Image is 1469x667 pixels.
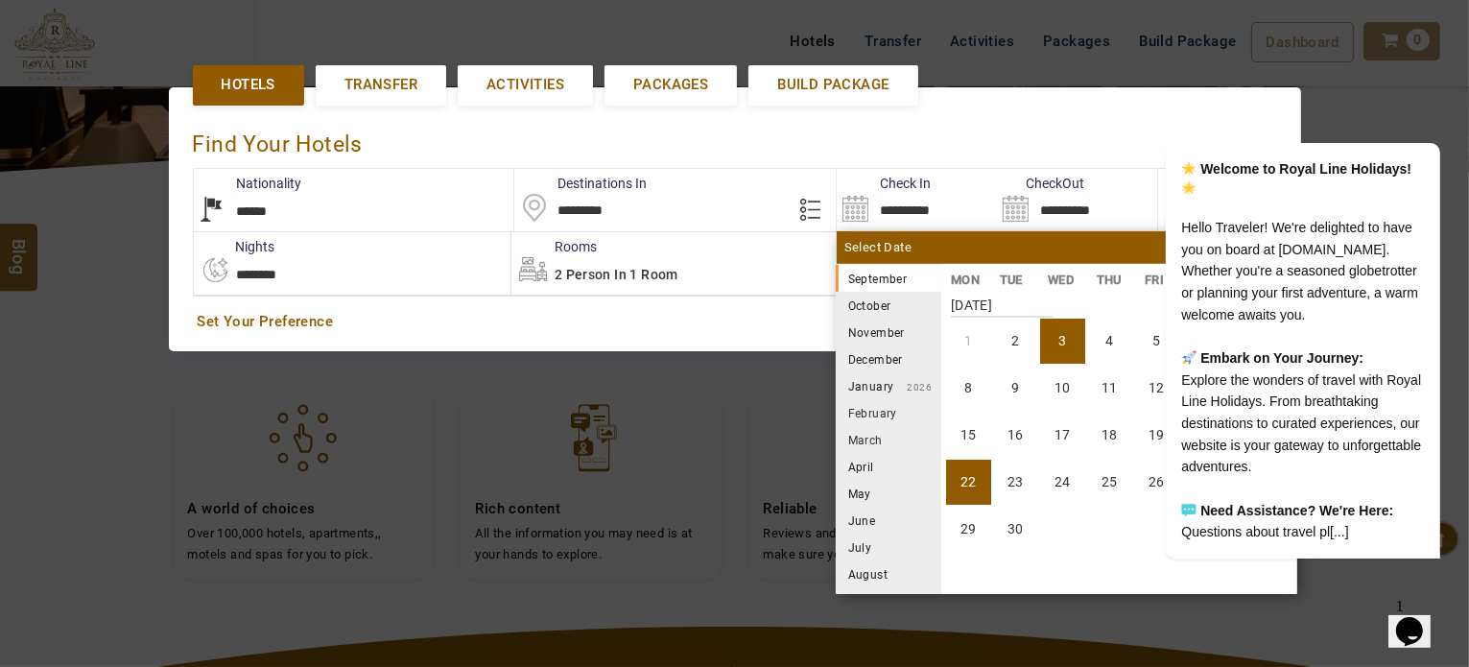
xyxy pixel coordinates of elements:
[989,270,1038,290] li: TUE
[946,460,991,505] li: Monday, 22 September 2025
[836,292,941,319] li: October
[198,312,1272,332] a: Set Your Preference
[486,75,564,95] span: Activities
[1087,366,1132,411] li: Thursday, 11 September 2025
[836,534,941,560] li: July
[993,507,1038,552] li: Tuesday, 30 September 2025
[1087,460,1132,505] li: Thursday, 25 September 2025
[1038,270,1087,290] li: WED
[836,426,941,453] li: March
[946,507,991,552] li: Monday, 29 September 2025
[951,283,1053,318] strong: [DATE]
[993,366,1038,411] li: Tuesday, 9 September 2025
[514,174,647,193] label: Destinations In
[993,319,1038,364] li: Tuesday, 2 September 2025
[836,319,941,345] li: November
[894,382,933,393] small: 2026
[837,231,1297,264] div: Select Date
[836,399,941,426] li: February
[748,65,917,105] a: Build Package
[1087,413,1132,458] li: Thursday, 18 September 2025
[555,267,678,282] span: 2 Person in 1 Room
[316,65,446,105] a: Transfer
[193,237,275,256] label: nights
[837,169,997,231] input: Search
[837,174,931,193] label: Check In
[1040,413,1085,458] li: Wednesday, 17 September 2025
[836,453,941,480] li: April
[344,75,417,95] span: Transfer
[836,507,941,534] li: June
[1388,590,1450,648] iframe: chat widget
[836,560,941,587] li: August
[193,65,304,105] a: Hotels
[1040,366,1085,411] li: Wednesday, 10 September 2025
[777,75,889,95] span: Build Package
[997,169,1157,231] input: Search
[1087,319,1132,364] li: Thursday, 4 September 2025
[993,413,1038,458] li: Tuesday, 16 September 2025
[836,372,941,399] li: January
[941,270,990,290] li: MON
[1040,460,1085,505] li: Wednesday, 24 September 2025
[836,345,941,372] li: December
[907,274,1041,285] small: 2025
[946,413,991,458] li: Monday, 15 September 2025
[194,174,302,193] label: Nationality
[511,237,597,256] label: Rooms
[836,265,941,292] li: September
[946,366,991,411] li: Monday, 8 September 2025
[222,75,275,95] span: Hotels
[604,65,737,105] a: Packages
[997,174,1084,193] label: CheckOut
[633,75,708,95] span: Packages
[1040,319,1085,364] li: Wednesday, 3 September 2025
[993,460,1038,505] li: Tuesday, 23 September 2025
[193,111,1277,168] div: Find Your Hotels
[458,65,593,105] a: Activities
[836,480,941,507] li: May
[1086,270,1135,290] li: THU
